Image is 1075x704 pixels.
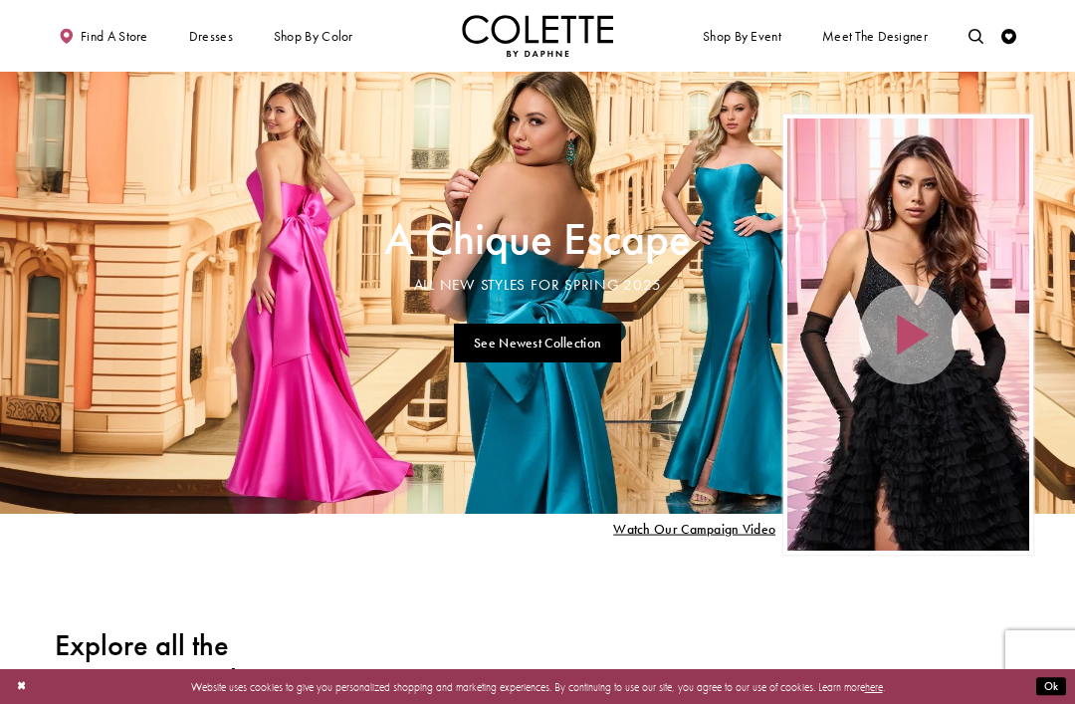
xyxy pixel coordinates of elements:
a: Toggle search [965,15,987,57]
a: here [865,679,883,693]
span: Shop by color [274,29,353,44]
span: Dresses [189,29,233,44]
span: Find a store [81,29,148,44]
h2: Explore all the Newest Arrivals [55,628,251,698]
button: Submit Dialog [1036,677,1066,696]
span: Shop By Event [699,15,784,57]
a: Visit Home Page [462,15,613,57]
p: Website uses cookies to give you personalized shopping and marketing experiences. By continuing t... [108,676,967,696]
span: Play Slide #15 Video [613,521,775,536]
span: Meet the designer [822,29,928,44]
span: Shop by color [270,15,356,57]
button: Close Dialog [9,673,34,700]
span: Dresses [185,15,237,57]
a: See Newest Collection A Chique Escape All New Styles For Spring 2025 [454,324,622,362]
img: Colette by Daphne [462,15,613,57]
a: Check Wishlist [997,15,1020,57]
div: Video Player [787,118,1030,552]
ul: Slider Links [379,318,695,369]
span: Shop By Event [703,29,781,44]
a: Find a store [55,15,151,57]
a: Meet the designer [818,15,932,57]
